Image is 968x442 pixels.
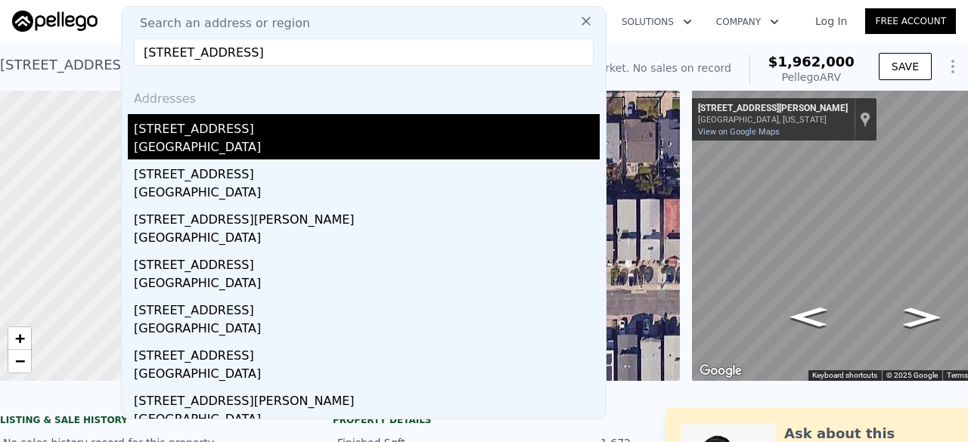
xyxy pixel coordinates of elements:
[15,329,25,348] span: +
[698,103,848,115] div: [STREET_ADDRESS][PERSON_NAME]
[865,8,956,34] a: Free Account
[812,370,877,381] button: Keyboard shortcuts
[134,205,600,229] div: [STREET_ADDRESS][PERSON_NAME]
[134,184,600,205] div: [GEOGRAPHIC_DATA]
[128,78,600,114] div: Addresses
[698,115,848,125] div: [GEOGRAPHIC_DATA], [US_STATE]
[134,320,600,341] div: [GEOGRAPHIC_DATA]
[797,14,865,29] a: Log In
[704,8,791,36] button: Company
[15,351,25,370] span: −
[696,361,746,381] a: Open this area in Google Maps (opens a new window)
[610,8,704,36] button: Solutions
[134,341,600,365] div: [STREET_ADDRESS]
[887,303,957,332] path: Go East, Van Horne Ln
[134,159,600,184] div: [STREET_ADDRESS]
[768,70,855,85] div: Pellego ARV
[571,60,731,76] div: Off Market. No sales on record
[696,361,746,381] img: Google
[134,386,600,410] div: [STREET_ADDRESS][PERSON_NAME]
[333,414,635,426] div: Property details
[947,371,968,379] a: Terms
[134,410,600,431] div: [GEOGRAPHIC_DATA]
[134,250,600,274] div: [STREET_ADDRESS]
[768,54,855,70] span: $1,962,000
[134,274,600,295] div: [GEOGRAPHIC_DATA]
[134,229,600,250] div: [GEOGRAPHIC_DATA]
[12,11,98,32] img: Pellego
[774,302,843,331] path: Go West, Van Horne Ln
[8,350,31,372] a: Zoom out
[128,14,310,32] span: Search an address or region
[879,53,932,80] button: SAVE
[860,111,870,128] a: Show location on map
[134,138,600,159] div: [GEOGRAPHIC_DATA]
[134,39,594,66] input: Enter an address, city, region, neighborhood or zip code
[134,295,600,320] div: [STREET_ADDRESS]
[134,114,600,138] div: [STREET_ADDRESS]
[938,51,968,82] button: Show Options
[134,365,600,386] div: [GEOGRAPHIC_DATA]
[698,127,780,137] a: View on Google Maps
[8,327,31,350] a: Zoom in
[886,371,938,379] span: © 2025 Google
